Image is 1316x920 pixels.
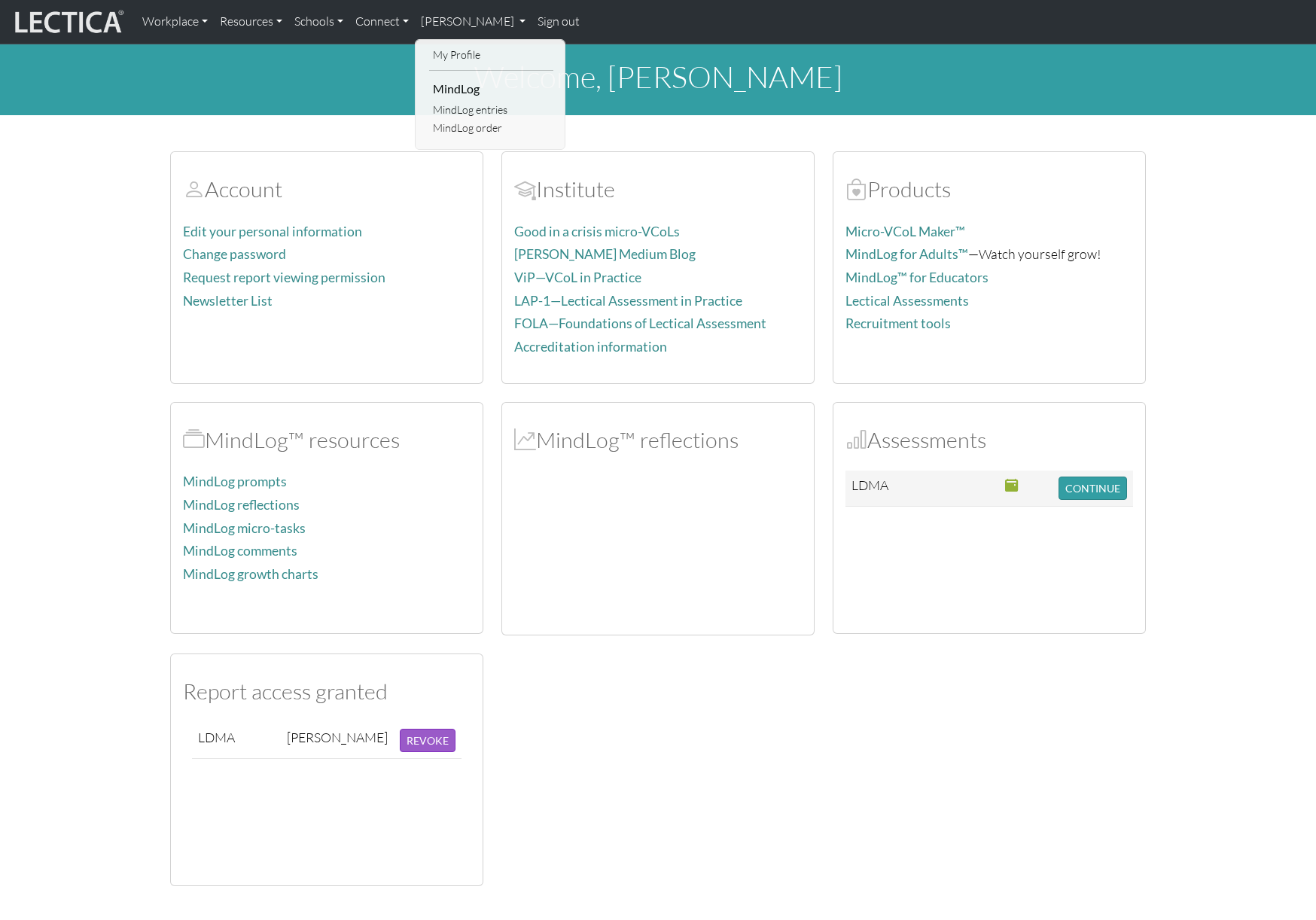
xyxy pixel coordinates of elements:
td: LDMA [192,723,281,759]
a: Newsletter List [183,293,273,309]
a: Accreditation information [514,339,667,355]
a: Change password [183,246,286,262]
a: MindLog entries [429,101,553,120]
li: MindLog [429,77,553,101]
a: Connect [349,6,415,38]
a: My Profile [429,46,553,65]
a: MindLog™ for Educators [845,270,989,285]
a: [PERSON_NAME] Medium Blog [514,246,696,262]
a: Resources [214,6,288,38]
a: MindLog micro-tasks [183,520,306,536]
h2: Account [183,176,471,203]
a: Micro-VCoL Maker™ [845,224,965,239]
a: MindLog prompts [183,474,287,489]
a: Recruitment tools [845,315,951,331]
a: MindLog order [429,119,553,138]
h2: Products [845,176,1133,203]
a: FOLA—Foundations of Lectical Assessment [514,315,766,331]
ul: [PERSON_NAME] [429,46,553,138]
span: MindLog™ resources [183,426,205,453]
a: Edit your personal information [183,224,362,239]
a: [PERSON_NAME] [415,6,532,38]
span: Account [514,175,536,203]
span: This Assessment closes on: 2025-10-13 21:00 [1005,477,1019,493]
h2: Assessments [845,427,1133,453]
a: Lectical Assessments [845,293,969,309]
img: lecticalive [11,8,124,36]
h2: Institute [514,176,802,203]
a: LAP-1—Lectical Assessment in Practice [514,293,742,309]
a: Schools [288,6,349,38]
span: Assessments [845,426,867,453]
a: MindLog comments [183,543,297,559]
a: Workplace [136,6,214,38]
a: MindLog reflections [183,497,300,513]
h2: Report access granted [183,678,471,705]
span: Products [845,175,867,203]
a: MindLog growth charts [183,566,318,582]
a: Request report viewing permission [183,270,385,285]
h2: MindLog™ reflections [514,427,802,453]
td: LDMA [845,471,908,507]
span: Account [183,175,205,203]
a: MindLog for Adults™ [845,246,968,262]
a: Sign out [532,6,586,38]
div: [PERSON_NAME] [287,729,388,746]
h2: MindLog™ resources [183,427,471,453]
button: REVOKE [400,729,455,752]
button: CONTINUE [1059,477,1127,500]
a: ViP—VCoL in Practice [514,270,641,285]
a: Good in a crisis micro-VCoLs [514,224,680,239]
p: —Watch yourself grow! [845,243,1133,265]
span: MindLog [514,426,536,453]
